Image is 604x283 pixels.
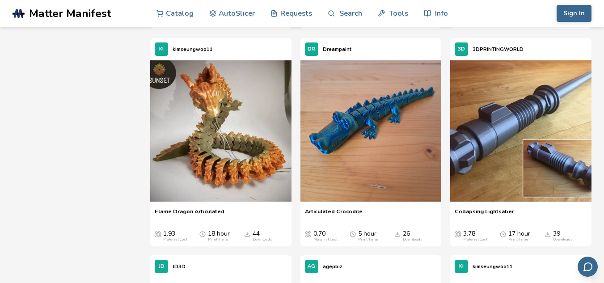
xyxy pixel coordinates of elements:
[159,46,164,52] span: KI
[358,230,378,242] div: 5 hour
[508,230,530,242] div: 17 hour
[557,5,591,22] button: Sign In
[553,230,573,242] div: 39
[323,45,351,54] p: Dreampaint
[473,45,524,54] p: 3DPRINTINGWORLD
[455,208,514,221] a: Collapsing Lightsaber
[308,46,315,52] span: DR
[305,208,363,221] a: Articulated Crocodile
[253,237,272,242] div: Downloads
[244,230,250,237] span: Downloads
[159,264,165,270] span: JD
[313,237,338,242] div: Material Cost
[508,237,528,242] div: Print Time
[155,230,161,237] span: Average Cost
[253,230,272,242] div: 44
[305,230,311,237] span: Average Cost
[545,230,551,237] span: Downloads
[163,230,187,242] div: 1.93
[199,230,206,237] span: Average Print Time
[323,262,342,271] p: agepbiz
[358,237,378,242] div: Print Time
[553,237,573,242] div: Downloads
[173,262,186,271] p: JD3D
[313,230,338,242] div: 0.70
[155,208,224,221] a: Flame Dragon Articulated
[463,237,487,242] div: Material Cost
[163,237,187,242] div: Material Cost
[394,230,401,237] span: Downloads
[208,237,228,242] div: Print Time
[403,230,422,242] div: 26
[403,237,422,242] div: Downloads
[500,230,506,237] span: Average Print Time
[350,230,356,237] span: Average Print Time
[455,230,461,237] span: Average Cost
[578,257,598,277] button: Send feedback via email
[173,45,213,54] p: kimseungwoo11
[473,262,513,271] p: kimseungwoo11
[459,264,464,270] span: KI
[308,264,315,270] span: AG
[458,46,465,52] span: 3D
[29,7,111,20] span: Matter Manifest
[208,230,230,242] div: 18 hour
[463,230,487,242] div: 3.78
